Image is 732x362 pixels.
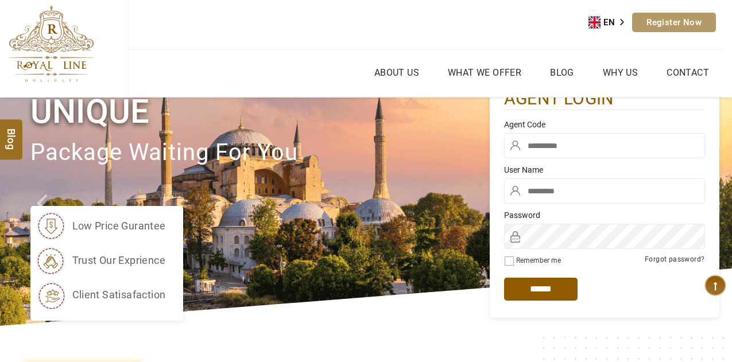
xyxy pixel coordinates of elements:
li: trust our exprience [36,246,166,275]
label: Password [504,209,705,221]
aside: Language selected: English [588,14,632,31]
a: Register Now [632,13,716,32]
a: EN [588,14,632,31]
p: package waiting for you [30,134,490,172]
a: About Us [371,64,422,81]
h1: Unique [30,90,490,133]
a: Check next prev [22,98,59,326]
a: What we Offer [445,64,524,81]
a: Blog [547,64,577,81]
img: The Royal Line Holidays [9,5,94,83]
li: low price gurantee [36,212,166,240]
a: Why Us [600,64,641,81]
a: Forgot password? [645,255,704,263]
label: Agent Code [504,119,705,130]
a: Contact [664,64,712,81]
label: Remember me [516,256,561,264]
span: Blog [4,129,19,138]
li: client satisafaction [36,281,166,309]
h2: agent login [504,88,705,110]
a: Check next image [695,98,732,326]
div: Language [588,14,632,31]
label: User Name [504,164,705,176]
